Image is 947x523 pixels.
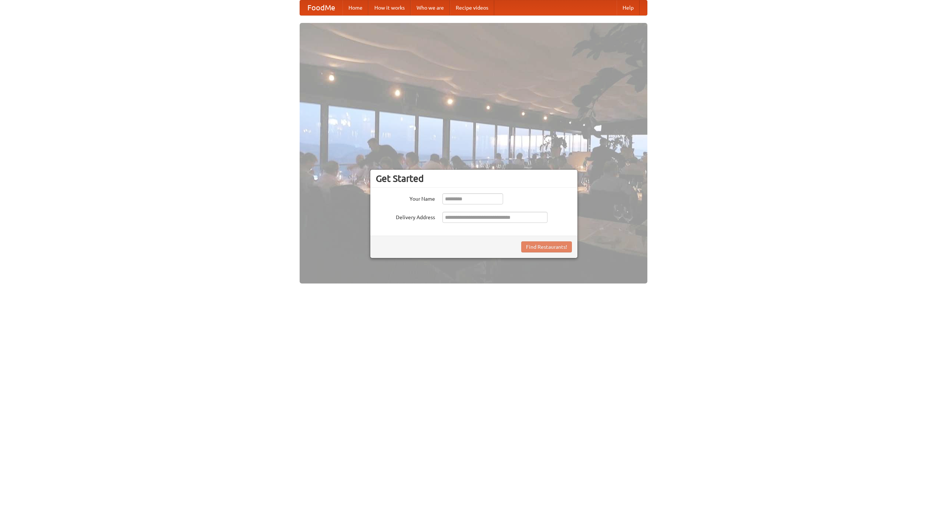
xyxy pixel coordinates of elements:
a: Home [343,0,368,15]
a: Help [617,0,640,15]
label: Delivery Address [376,212,435,221]
button: Find Restaurants! [521,241,572,252]
label: Your Name [376,193,435,203]
h3: Get Started [376,173,572,184]
a: FoodMe [300,0,343,15]
a: How it works [368,0,411,15]
a: Recipe videos [450,0,494,15]
a: Who we are [411,0,450,15]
